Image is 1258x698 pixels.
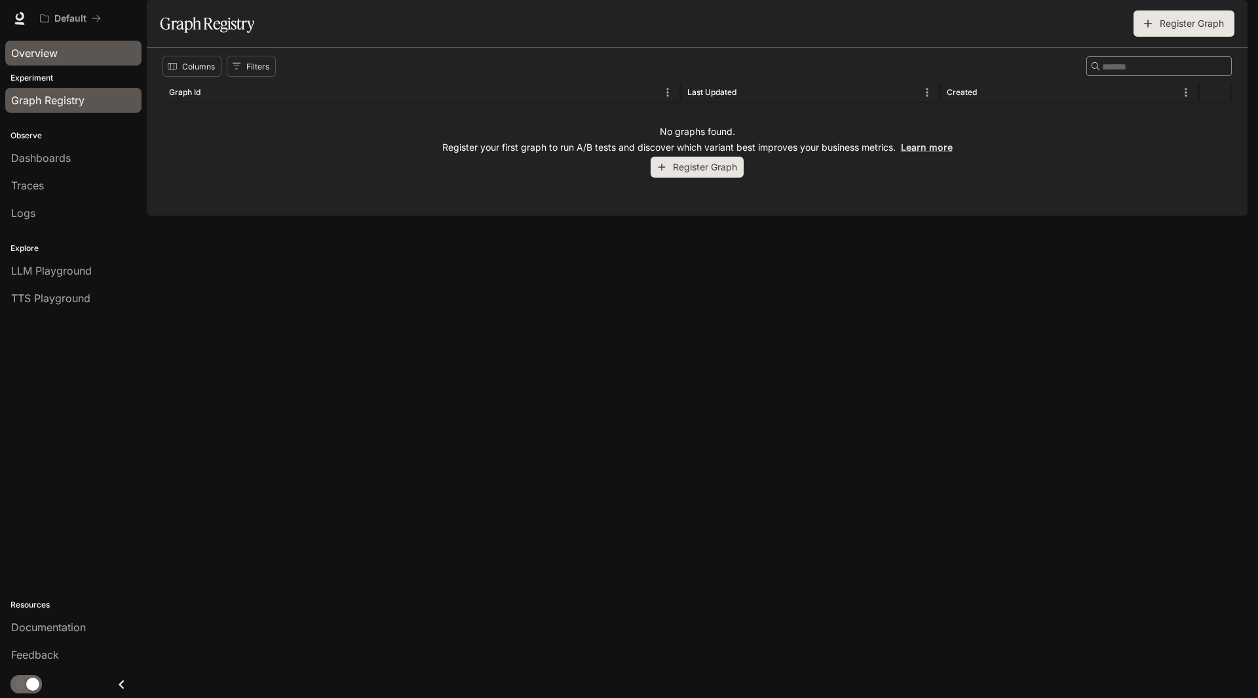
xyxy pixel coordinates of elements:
button: Register Graph [651,157,744,178]
p: No graphs found. [660,125,735,138]
button: Menu [1176,83,1196,102]
button: Menu [917,83,937,102]
button: Register Graph [1134,10,1234,37]
div: Graph Id [169,87,200,97]
p: Register your first graph to run A/B tests and discover which variant best improves your business... [442,141,953,154]
div: Last Updated [687,87,736,97]
button: Sort [978,83,998,102]
p: Default [54,13,86,24]
button: Menu [658,83,677,102]
div: Created [947,87,977,97]
h1: Graph Registry [160,10,254,37]
a: Learn more [901,142,953,153]
button: Sort [738,83,757,102]
button: All workspaces [34,5,107,31]
div: Search [1086,56,1232,76]
button: Show filters [227,56,276,77]
button: Select columns [162,56,221,77]
button: Sort [202,83,221,102]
